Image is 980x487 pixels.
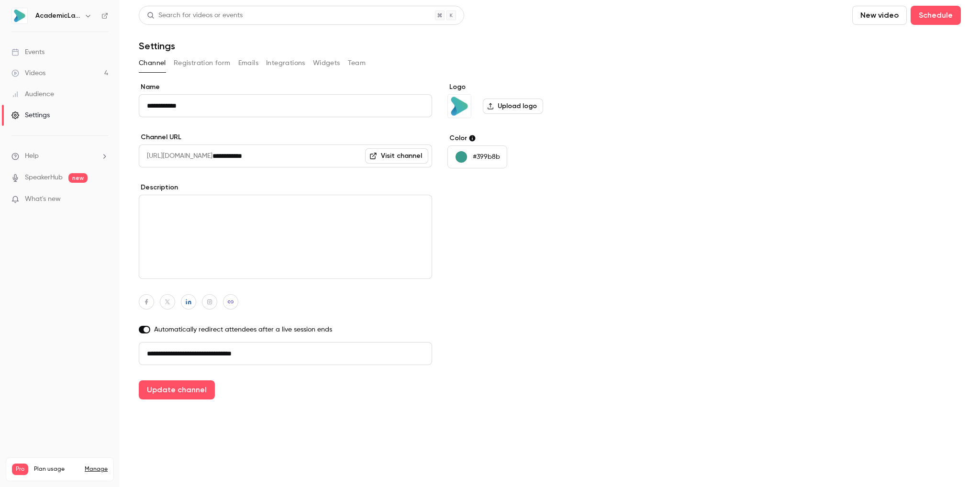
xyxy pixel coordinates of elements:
div: Videos [11,68,45,78]
span: What's new [25,194,61,204]
a: SpeakerHub [25,173,63,183]
img: AcademicLabs [448,95,471,118]
button: Integrations [266,55,305,71]
button: New video [852,6,907,25]
div: Events [11,47,45,57]
a: Visit channel [365,148,428,164]
li: help-dropdown-opener [11,151,108,161]
label: Color [447,133,594,143]
div: Settings [11,111,50,120]
label: Upload logo [483,99,543,114]
h1: Settings [139,40,175,52]
button: Emails [238,55,258,71]
span: Help [25,151,39,161]
img: AcademicLabs [12,8,27,23]
h6: AcademicLabs [35,11,80,21]
span: [URL][DOMAIN_NAME] [139,144,212,167]
label: Description [139,183,432,192]
span: Pro [12,464,28,475]
button: Update channel [139,380,215,399]
div: Search for videos or events [147,11,243,21]
button: Channel [139,55,166,71]
a: Manage [85,465,108,473]
iframe: Noticeable Trigger [97,195,108,204]
label: Automatically redirect attendees after a live session ends [139,325,432,334]
label: Channel URL [139,133,432,142]
span: new [68,173,88,183]
label: Name [139,82,432,92]
button: Team [348,55,366,71]
div: Audience [11,89,54,99]
label: Logo [447,82,594,92]
button: #399b8b [447,145,507,168]
section: Logo [447,82,594,118]
button: Widgets [313,55,340,71]
button: Registration form [174,55,231,71]
button: Schedule [911,6,961,25]
p: #399b8b [473,152,500,162]
span: Plan usage [34,465,79,473]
